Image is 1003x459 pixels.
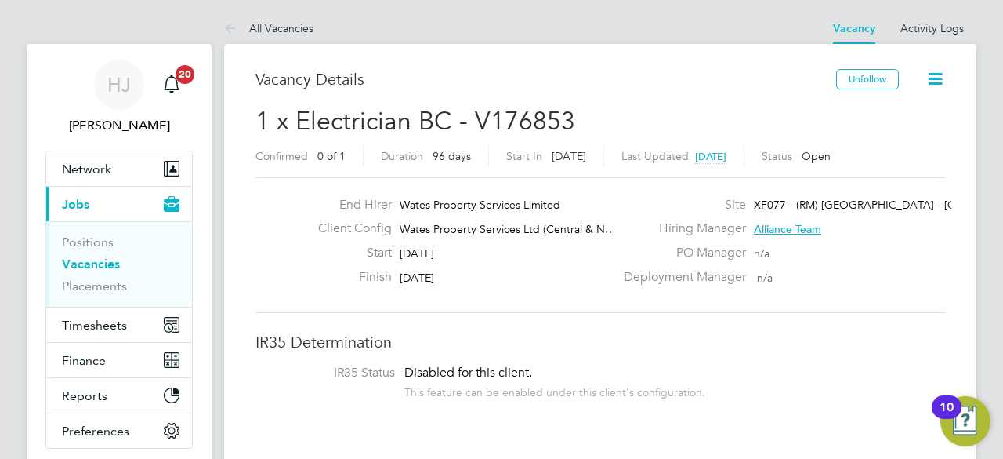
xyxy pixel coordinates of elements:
a: Placements [62,279,127,293]
button: Reports [46,378,192,413]
label: Start In [506,149,542,163]
span: Open [802,149,831,163]
button: Unfollow [836,69,899,89]
span: n/a [754,246,769,260]
label: Site [614,197,746,213]
label: Hiring Manager [614,220,746,237]
span: Jobs [62,197,89,212]
a: All Vacancies [224,21,313,35]
div: This feature can be enabled under this client's configuration. [404,381,705,399]
label: Duration [381,149,423,163]
span: Finance [62,353,106,368]
span: Preferences [62,424,129,439]
span: [DATE] [400,271,434,285]
span: 20 [176,65,194,84]
span: Wates Property Services Ltd (Central & N… [400,222,616,236]
span: HJ [107,75,131,95]
button: Finance [46,343,192,377]
label: Deployment Manager [614,269,746,286]
span: 96 days [433,149,471,163]
a: Vacancy [833,22,875,35]
button: Timesheets [46,308,192,342]
span: Disabled for this client. [404,365,532,381]
span: Timesheets [62,318,127,333]
div: Jobs [46,221,192,307]
label: Last Updated [621,149,689,163]
label: Finish [306,269,392,286]
label: Client Config [306,220,392,237]
label: Confirmed [255,149,308,163]
label: Start [306,245,392,261]
h3: Vacancy Details [255,69,836,89]
a: 20 [156,60,187,110]
label: Status [762,149,792,163]
label: PO Manager [614,245,746,261]
a: Vacancies [62,257,120,271]
button: Jobs [46,187,192,221]
a: Activity Logs [900,21,964,35]
span: [DATE] [400,246,434,260]
button: Open Resource Center, 10 new notifications [940,396,990,446]
span: Holly Jones [45,116,193,135]
span: 1 x Electrician BC - V176853 [255,106,575,137]
span: n/a [757,271,773,285]
label: IR35 Status [271,365,395,381]
span: [DATE] [552,149,586,163]
a: HJ[PERSON_NAME] [45,60,193,135]
span: Reports [62,388,107,403]
label: End Hirer [306,197,392,213]
span: 0 of 1 [317,149,346,163]
span: Network [62,162,111,177]
h3: IR35 Determination [255,332,945,352]
span: [DATE] [695,150,726,163]
span: Wates Property Services Limited [400,198,560,212]
button: Preferences [46,413,192,448]
span: Alliance Team [754,222,821,236]
a: Positions [62,235,114,250]
button: Network [46,151,192,186]
div: 10 [940,407,954,428]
